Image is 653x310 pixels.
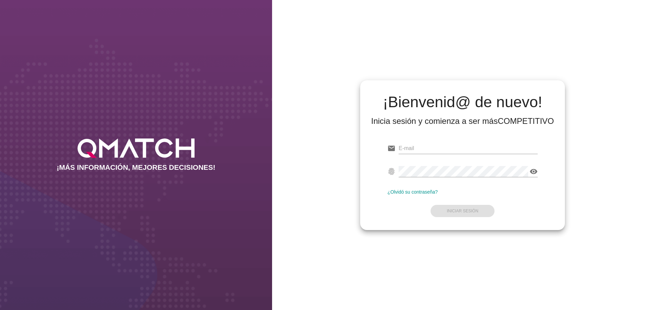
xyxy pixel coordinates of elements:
[57,163,216,172] h2: ¡MÁS INFORMACIÓN, MEJORES DECISIONES!
[387,167,396,176] i: fingerprint
[530,167,538,176] i: visibility
[399,143,538,154] input: E-mail
[371,94,554,110] h2: ¡Bienvenid@ de nuevo!
[498,116,554,126] strong: COMPETITIVO
[387,189,438,195] a: ¿Olvidó su contraseña?
[387,144,396,152] i: email
[371,116,554,127] div: Inicia sesión y comienza a ser más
